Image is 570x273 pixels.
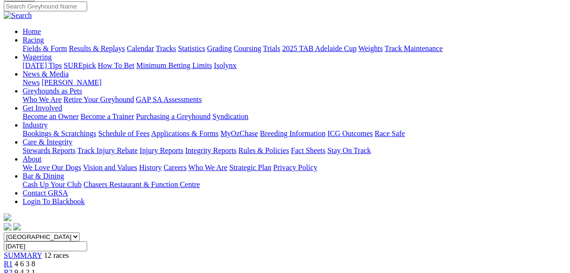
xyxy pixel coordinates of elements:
a: 2025 TAB Adelaide Cup [282,44,357,52]
a: Become a Trainer [81,112,134,120]
a: Minimum Betting Limits [136,61,212,69]
a: Schedule of Fees [98,129,149,137]
a: Coursing [234,44,261,52]
div: Industry [23,129,566,138]
a: Wagering [23,53,52,61]
a: Purchasing a Greyhound [136,112,211,120]
a: Fact Sheets [291,146,326,154]
img: twitter.svg [13,223,21,230]
a: History [139,163,162,171]
a: News [23,78,40,86]
a: Chasers Restaurant & Function Centre [83,180,200,188]
a: Stewards Reports [23,146,75,154]
a: R1 [4,260,13,268]
a: Weights [358,44,383,52]
a: SUMMARY [4,251,42,259]
a: Statistics [178,44,205,52]
a: Become an Owner [23,112,79,120]
a: We Love Our Dogs [23,163,81,171]
a: Racing [23,36,44,44]
img: logo-grsa-white.png [4,213,11,221]
a: GAP SA Assessments [136,95,202,103]
a: How To Bet [98,61,135,69]
a: Race Safe [375,129,405,137]
a: [PERSON_NAME] [41,78,101,86]
a: Applications & Forms [151,129,219,137]
span: 4 6 3 8 [15,260,35,268]
a: Login To Blackbook [23,197,85,205]
a: [DATE] Tips [23,61,62,69]
div: Care & Integrity [23,146,566,155]
a: About [23,155,41,163]
a: Bookings & Scratchings [23,129,96,137]
span: 12 races [44,251,69,259]
a: MyOzChase [220,129,258,137]
a: Retire Your Greyhound [64,95,134,103]
div: Bar & Dining [23,180,566,189]
a: Vision and Values [83,163,137,171]
a: Bar & Dining [23,172,64,180]
a: Cash Up Your Club [23,180,81,188]
img: facebook.svg [4,223,11,230]
div: Get Involved [23,112,566,121]
a: Grading [207,44,232,52]
a: Track Maintenance [385,44,443,52]
img: Search [4,11,32,20]
a: Stay On Track [327,146,371,154]
a: Rules & Policies [238,146,289,154]
a: Integrity Reports [185,146,236,154]
a: Fields & Form [23,44,67,52]
a: Who We Are [188,163,228,171]
a: Results & Replays [69,44,125,52]
a: Trials [263,44,280,52]
a: Syndication [212,112,248,120]
div: Greyhounds as Pets [23,95,566,104]
div: Wagering [23,61,566,70]
a: Greyhounds as Pets [23,87,82,95]
a: SUREpick [64,61,96,69]
a: Industry [23,121,48,129]
a: Privacy Policy [273,163,318,171]
a: Tracks [156,44,176,52]
input: Select date [4,241,87,251]
a: Contact GRSA [23,189,68,197]
div: About [23,163,566,172]
a: Calendar [127,44,154,52]
a: Home [23,27,41,35]
a: ICG Outcomes [327,129,373,137]
a: Care & Integrity [23,138,73,146]
a: Isolynx [214,61,236,69]
div: Racing [23,44,566,53]
a: Strategic Plan [229,163,271,171]
a: Who We Are [23,95,62,103]
a: News & Media [23,70,69,78]
a: Get Involved [23,104,62,112]
a: Careers [163,163,187,171]
a: Breeding Information [260,129,326,137]
a: Track Injury Rebate [77,146,138,154]
a: Injury Reports [139,146,183,154]
div: News & Media [23,78,566,87]
input: Search [4,1,87,11]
